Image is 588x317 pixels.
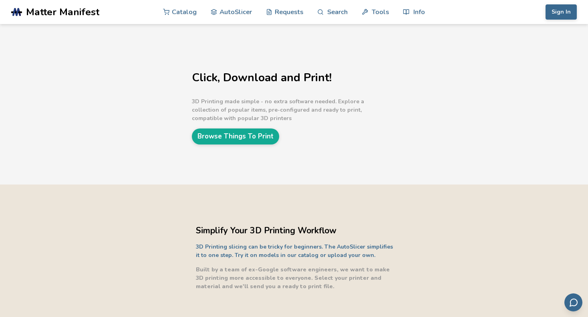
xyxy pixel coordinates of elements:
p: Built by a team of ex-Google software engineers, we want to make 3D printing more accessible to e... [196,265,396,291]
button: Sign In [546,4,577,20]
h2: Simplify Your 3D Printing Workflow [196,225,396,237]
button: Send feedback via email [564,293,582,311]
p: 3D Printing slicing can be tricky for beginners. The AutoSlicer simplifies it to one step. Try it... [196,243,396,259]
a: Browse Things To Print [192,128,279,144]
p: 3D Printing made simple - no extra software needed. Explore a collection of popular items, pre-co... [192,97,392,122]
h1: Click, Download and Print! [192,72,392,84]
span: Matter Manifest [26,6,99,18]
